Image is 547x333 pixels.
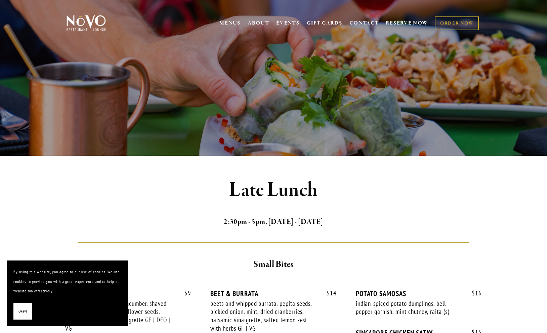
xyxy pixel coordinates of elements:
span: 16 [465,289,482,297]
strong: 2:30pm - 5pm, [DATE] - [DATE] [224,217,323,227]
div: indian-spiced potato dumplings, bell pepper garnish, mint chutney, raita (s) [356,299,463,316]
span: 14 [320,289,337,297]
a: CONTACT [349,17,379,30]
div: POTATO SAMOSAS [356,289,482,298]
a: ABOUT [248,20,269,27]
a: ORDER NOW [435,16,479,30]
a: EVENTS [276,20,299,27]
div: BEET & BURRATA [210,289,336,298]
section: Cookie banner [7,260,128,326]
img: Novo Restaurant &amp; Lounge [65,15,107,32]
strong: Late Lunch [229,177,318,203]
button: Okay! [13,303,32,320]
span: $ [327,289,330,297]
span: $ [184,289,188,297]
a: RESERVE NOW [386,17,428,30]
span: Okay! [18,306,27,316]
div: beets and whipped burrata, pepita seeds, pickled onion, mint, dried cranberries, balsamic vinaigr... [210,299,317,333]
p: By using this website, you agree to our use of cookies. We use cookies to provide you with a grea... [13,267,121,296]
span: $ [472,289,475,297]
div: HOUSE SALAD [65,289,191,298]
span: 9 [178,289,191,297]
a: GIFT CARDS [307,17,342,30]
a: MENUS [219,20,241,27]
strong: Small Bites [253,258,293,270]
